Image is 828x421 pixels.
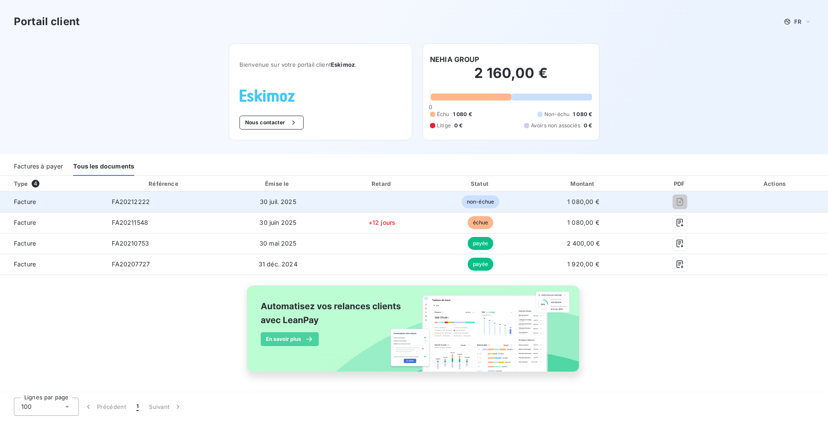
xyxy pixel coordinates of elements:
span: 4 [32,180,39,188]
span: +12 jours [369,219,395,226]
span: 0 € [584,122,592,130]
span: 1 080 € [453,110,472,118]
span: 30 mai 2025 [259,240,297,247]
span: Facture [7,218,98,227]
span: Avoirs non associés [531,122,580,130]
span: 0 [429,104,432,110]
span: Non-échu [544,110,569,118]
button: Précédent [79,398,131,416]
span: 0 € [454,122,463,130]
h3: Portail client [14,14,80,29]
span: FA20211548 [112,219,148,226]
span: Eskimoz [331,61,355,68]
span: 1 080,00 € [567,198,599,205]
div: Montant [531,179,636,188]
div: Émise le [226,179,330,188]
span: 30 juil. 2025 [260,198,296,205]
span: Facture [7,198,98,206]
span: FR [794,18,801,25]
button: 1 [131,398,144,416]
div: Tous les documents [73,158,134,176]
span: 30 juin 2025 [259,219,296,226]
span: FA20212222 [112,198,150,205]
span: 1 080,00 € [567,219,599,226]
span: non-échue [462,195,499,208]
span: 31 déc. 2024 [259,260,298,268]
span: échue [468,216,494,229]
div: Factures à payer [14,158,63,176]
span: Facture [7,260,98,269]
span: 1 920,00 € [567,260,599,268]
span: 2 400,00 € [567,240,600,247]
span: 1 [136,402,139,411]
div: Retard [334,179,430,188]
div: PDF [639,179,721,188]
span: Bienvenue sur votre portail client . [239,61,401,68]
span: Litige [437,122,451,130]
div: Référence [149,180,178,187]
h6: NEHIA GROUP [430,54,479,65]
span: Facture [7,239,98,248]
div: Statut [433,179,527,188]
img: Company logo [239,89,295,102]
span: payée [468,237,494,250]
div: Actions [724,179,826,188]
button: Suivant [144,398,188,416]
span: FA20207727 [112,260,150,268]
span: payée [468,258,494,271]
span: 1 080 € [573,110,592,118]
img: banner [239,280,589,387]
span: Échu [437,110,450,118]
button: Nous contacter [239,116,304,130]
span: 100 [21,402,32,411]
div: Type [9,179,103,188]
h2: 2 160,00 € [430,65,592,91]
span: FA20210753 [112,240,149,247]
